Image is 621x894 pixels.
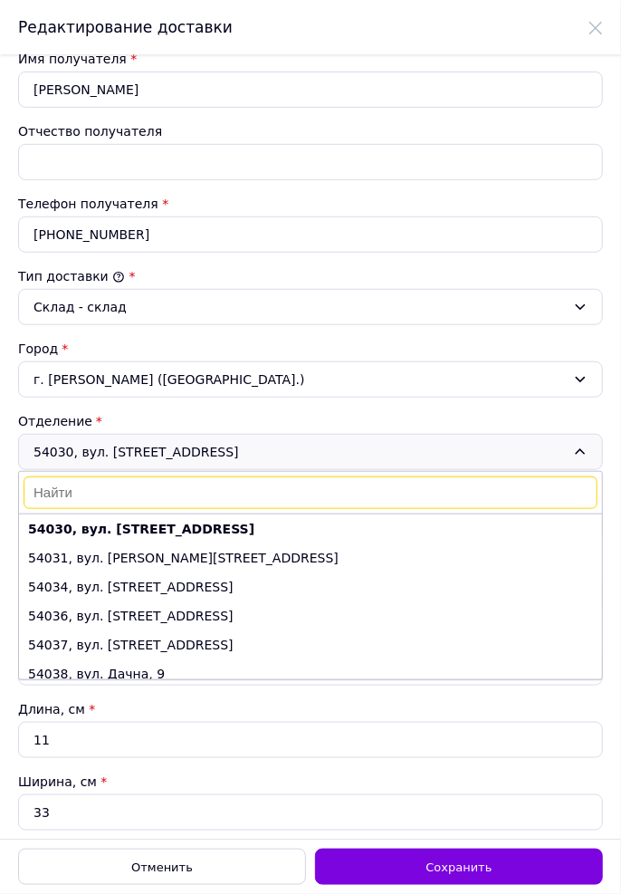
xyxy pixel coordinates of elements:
label: Телефон получателя [18,197,158,211]
div: Город [18,340,603,358]
input: Найти [24,476,597,509]
span: Сохранить [425,860,492,874]
div: Отделение [18,412,603,430]
input: +380 [18,216,603,253]
li: 54034, вул. [STREET_ADDRESS] [19,572,602,601]
li: 54036, вул. [STREET_ADDRESS] [19,601,602,630]
b: 54030, вул. [STREET_ADDRESS] [28,522,254,536]
li: 54031, вул. [PERSON_NAME][STREET_ADDRESS] [19,543,602,572]
span: Отменить [131,860,193,874]
li: 54037, вул. [STREET_ADDRESS] [19,630,602,659]
div: 54030, вул. [STREET_ADDRESS] [18,434,603,470]
div: Склад - склад [33,297,566,317]
span: Редактирование доставки [18,18,233,36]
label: Ширина, см [18,774,107,789]
label: Отчество получателя [18,124,162,139]
div: Тип доставки [18,267,603,285]
li: 54038, вул. Дачна, 9 [19,659,602,688]
div: г. [PERSON_NAME] ([GEOGRAPHIC_DATA].) [18,361,603,398]
label: Длина, см [18,702,95,716]
label: Имя получателя [18,52,127,66]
